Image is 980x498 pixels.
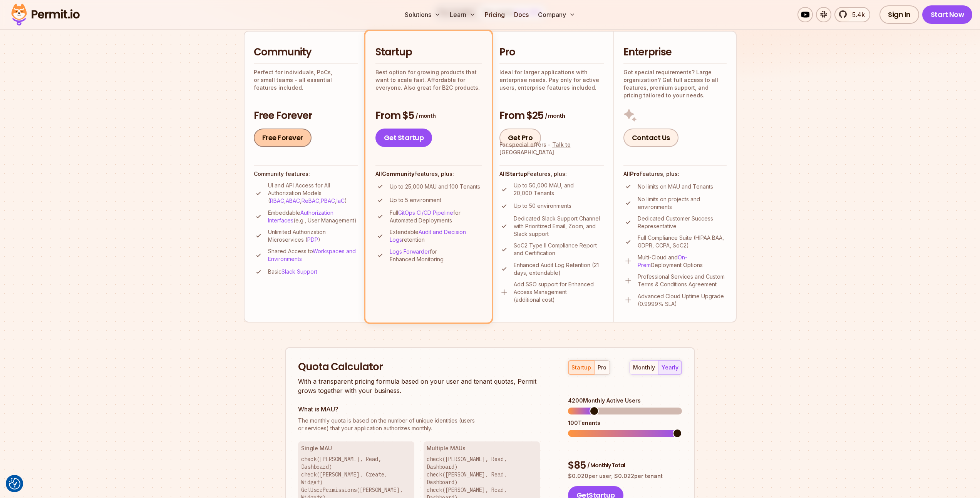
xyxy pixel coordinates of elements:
p: Basic [268,268,317,276]
div: 100 Tenants [568,419,682,427]
a: PDP [307,236,318,243]
h2: Community [254,45,358,59]
p: for Enhanced Monitoring [390,248,482,263]
a: PBAC [321,197,335,204]
p: Dedicated Customer Success Representative [638,215,727,230]
span: 5.4k [848,10,865,19]
p: With a transparent pricing formula based on your user and tenant quotas, Permit grows together wi... [298,377,540,395]
a: GitOps CI/CD Pipeline [398,209,453,216]
a: IaC [337,197,345,204]
h2: Quota Calculator [298,360,540,374]
p: Advanced Cloud Uptime Upgrade (0.9999% SLA) [638,292,727,308]
a: Authorization Interfaces [268,209,333,224]
p: Shared Access to [268,247,358,263]
p: Professional Services and Custom Terms & Conditions Agreement [638,273,727,288]
a: Slack Support [281,268,317,275]
p: Ideal for larger applications with enterprise needs. Pay only for active users, enterprise featur... [499,69,604,92]
img: Revisit consent button [9,478,20,490]
a: RBAC [270,197,284,204]
div: monthly [633,364,655,371]
a: Sign In [879,5,919,24]
h3: Multiple MAUs [427,445,537,452]
p: Unlimited Authorization Microservices ( ) [268,228,358,244]
a: On-Prem [638,254,687,268]
p: Up to 25,000 MAU and 100 Tenants [390,183,480,191]
a: Docs [511,7,532,22]
p: Got special requirements? Large organization? Get full access to all features, premium support, a... [623,69,727,99]
strong: Startup [506,170,527,177]
a: Start Now [922,5,973,24]
a: Logs Forwarder [390,248,430,255]
h3: Free Forever [254,109,358,123]
p: $ 0.020 per user, $ 0.022 per tenant [568,472,682,480]
div: 4200 Monthly Active Users [568,397,682,404]
div: For special offers - [499,141,604,156]
div: pro [598,364,606,371]
a: ABAC [286,197,300,204]
p: UI and API Access for All Authorization Models ( , , , , ) [268,182,358,205]
p: Up to 5 environment [390,196,441,204]
a: Free Forever [254,129,312,147]
p: SoC2 Type II Compliance Report and Certification [514,242,604,257]
a: 5.4k [834,7,870,22]
p: Perfect for individuals, PoCs, or small teams - all essential features included. [254,69,358,92]
button: Learn [447,7,479,22]
strong: Pro [630,170,640,177]
h3: From $25 [499,109,604,123]
p: or services) that your application authorizes monthly. [298,417,540,432]
p: No limits on MAU and Tenants [638,183,713,191]
strong: Community [382,170,414,177]
h2: Enterprise [623,45,727,59]
h4: Community features: [254,170,358,178]
span: / month [415,112,436,120]
p: Embeddable (e.g., User Management) [268,209,358,224]
h2: Startup [375,45,482,59]
p: Up to 50 environments [514,202,571,210]
a: ReBAC [302,197,319,204]
span: / Monthly Total [587,461,625,469]
h4: All Features, plus: [623,170,727,178]
button: Consent Preferences [9,478,20,490]
p: Full for Automated Deployments [390,209,482,224]
a: Pricing [482,7,508,22]
button: Solutions [402,7,444,22]
button: Company [535,7,578,22]
h4: All Features, plus: [375,170,482,178]
a: Audit and Decision Logs [390,229,466,243]
a: Get Startup [375,129,432,147]
p: No limits on projects and environments [638,196,727,211]
p: Best option for growing products that want to scale fast. Affordable for everyone. Also great for... [375,69,482,92]
h3: Single MAU [301,445,411,452]
p: Extendable retention [390,228,482,244]
img: Permit logo [8,2,83,28]
h3: What is MAU? [298,404,540,414]
h2: Pro [499,45,604,59]
p: Enhanced Audit Log Retention (21 days, extendable) [514,261,604,277]
h4: All Features, plus: [499,170,604,178]
p: Add SSO support for Enhanced Access Management (additional cost) [514,281,604,304]
span: / month [545,112,565,120]
p: Full Compliance Suite (HIPAA BAA, GDPR, CCPA, SoC2) [638,234,727,249]
h3: From $5 [375,109,482,123]
span: The monthly quota is based on the number of unique identities (users [298,417,540,424]
p: Dedicated Slack Support Channel with Prioritized Email, Zoom, and Slack support [514,215,604,238]
p: Multi-Cloud and Deployment Options [638,254,727,269]
a: Contact Us [623,129,678,147]
a: Get Pro [499,129,541,147]
p: Up to 50,000 MAU, and 20,000 Tenants [514,182,604,197]
div: $ 85 [568,459,682,473]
